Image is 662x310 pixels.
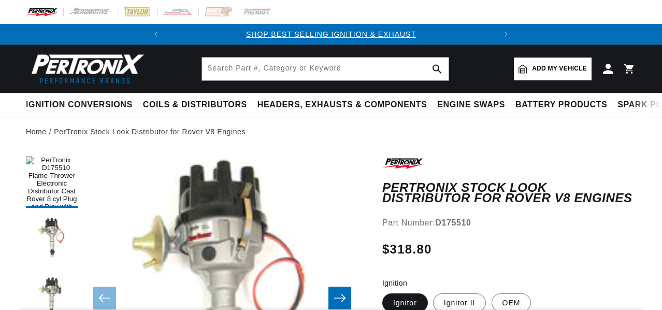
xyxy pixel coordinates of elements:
span: Ignition Conversions [26,100,133,110]
div: Announcement [166,29,496,40]
span: Battery Products [515,100,607,110]
summary: Coils & Distributors [138,93,252,117]
span: Headers, Exhausts & Components [257,100,427,110]
summary: Headers, Exhausts & Components [252,93,432,117]
summary: Engine Swaps [432,93,510,117]
nav: breadcrumbs [26,126,636,137]
input: Search Part #, Category or Keyword [202,58,449,80]
button: Translation missing: en.sections.announcements.previous_announcement [146,24,166,45]
summary: Ignition Conversions [26,93,138,117]
button: Load image 1 in gallery view [26,156,78,208]
h1: PerTronix Stock Look Distributor for Rover V8 Engines [382,182,636,204]
div: 1 of 2 [166,29,496,40]
button: Load image 2 in gallery view [26,213,78,265]
span: Add my vehicle [532,64,587,74]
a: SHOP BEST SELLING IGNITION & EXHAUST [246,30,416,38]
span: $318.80 [382,240,432,259]
span: Coils & Distributors [143,100,247,110]
img: Pertronix [26,51,145,87]
a: Add my vehicle [514,58,592,80]
a: PerTronix Stock Look Distributor for Rover V8 Engines [54,126,246,137]
button: Slide right [328,287,351,309]
legend: Ignition [382,278,408,289]
button: Slide left [93,287,116,309]
button: Translation missing: en.sections.announcements.next_announcement [496,24,516,45]
a: Home [26,126,47,137]
div: Part Number: [382,216,636,230]
summary: Battery Products [510,93,612,117]
button: search button [426,58,449,80]
strong: D175510 [435,218,471,227]
span: Engine Swaps [437,100,505,110]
